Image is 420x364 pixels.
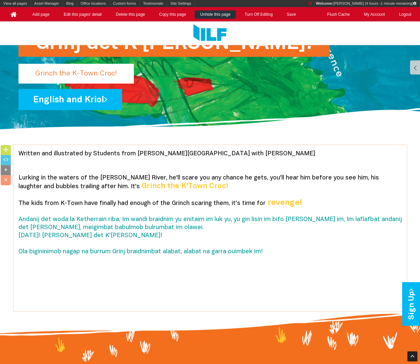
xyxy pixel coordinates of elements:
font: The kids from K-Town have finally had enough of the Grinch scaring them, it's time for [18,201,266,206]
a: Edit this pages' detail [58,10,107,19]
div: Scroll Back to Top [407,351,417,361]
a: Delete this page [110,10,150,19]
a: Grinj det K'[PERSON_NAME]! [18,67,296,73]
img: Logo [193,24,227,42]
a: English and Kriol [18,89,122,110]
i: Your IP: 101.176.200.177 [413,2,416,5]
b: Grinch the K'Town Croc! [142,183,228,190]
a: Turn Off Editing [239,10,278,19]
a: Logout [393,10,417,19]
a: Save [281,10,301,19]
i: Search engines have been instructed NOT to index this page. [308,2,311,5]
h1: Grinj det K'[PERSON_NAME]! [35,30,313,57]
strong: Welcome: [316,1,333,5]
a: Add page [27,10,55,19]
a: Copy this page [154,10,191,19]
font: Written and illustrated by Students from [PERSON_NAME][GEOGRAPHIC_DATA] with [PERSON_NAME] [18,151,315,157]
p: Grinch the K-Town Croc! [18,64,134,84]
font: Lurking in the waters of the [PERSON_NAME] River, he'll scare you any chance he gets, you'll hear... [18,175,379,190]
a: Flush Cache [322,10,355,19]
font: Andanij det woda la Ketherrain riba, Im wandi braidnim yu enitaim im luk yu, yu gin lisin im bifo... [18,217,402,255]
span: [PERSON_NAME] (4 hours -1 minute remaining) [316,1,416,5]
a: Unhide this page [195,10,236,19]
b: revenge! [268,199,302,207]
a: My Account [358,10,390,19]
